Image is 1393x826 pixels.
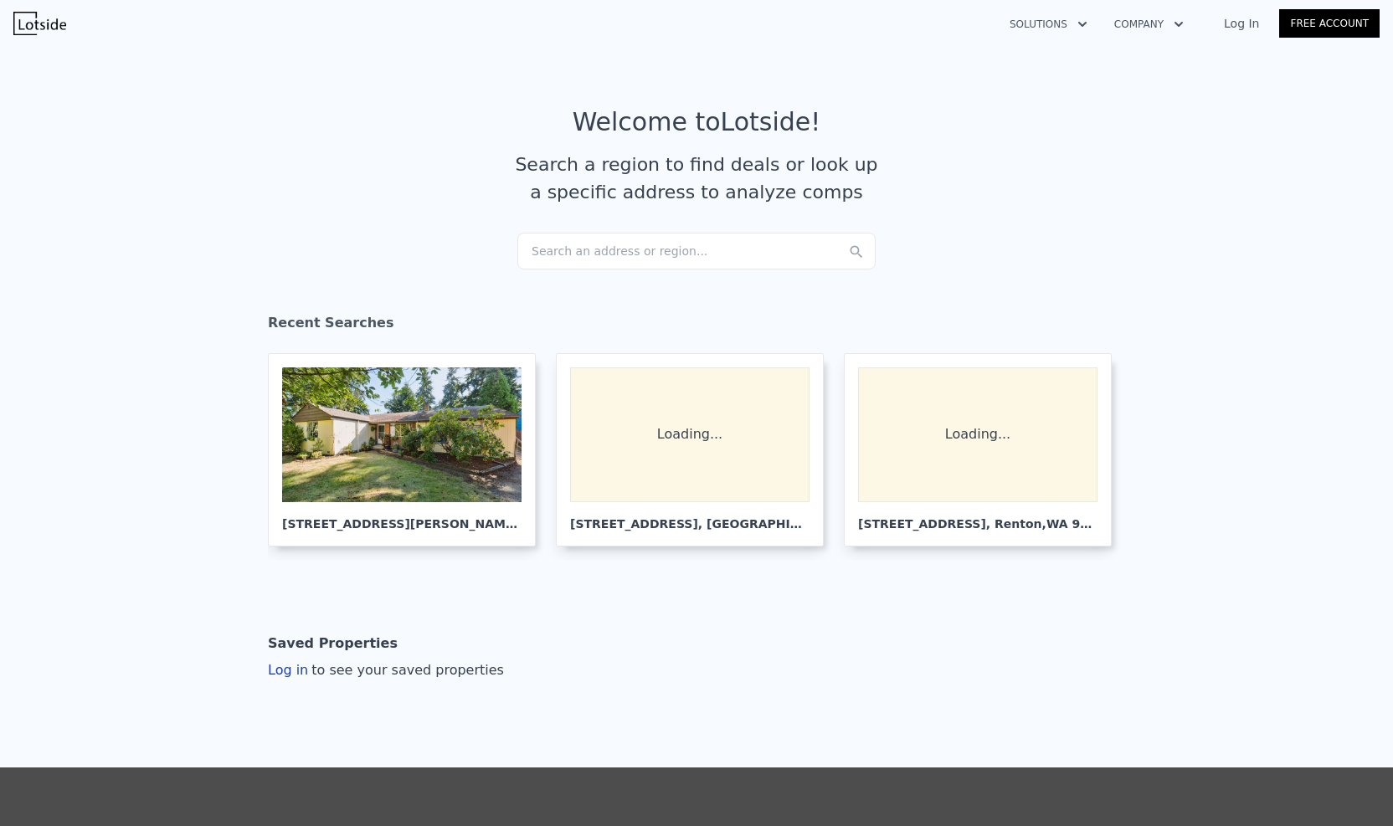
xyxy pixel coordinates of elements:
[517,233,876,269] div: Search an address or region...
[268,627,398,660] div: Saved Properties
[570,502,810,532] div: [STREET_ADDRESS] , [GEOGRAPHIC_DATA]
[570,367,810,502] div: Loading...
[844,353,1125,546] a: Loading... [STREET_ADDRESS], Renton,WA 98055
[13,12,66,35] img: Lotside
[509,151,884,206] div: Search a region to find deals or look up a specific address to analyze comps
[268,300,1125,353] div: Recent Searches
[1279,9,1380,38] a: Free Account
[858,367,1097,502] div: Loading...
[1042,517,1113,531] span: , WA 98055
[556,353,837,546] a: Loading... [STREET_ADDRESS], [GEOGRAPHIC_DATA]
[1204,15,1279,32] a: Log In
[1101,9,1197,39] button: Company
[996,9,1101,39] button: Solutions
[268,660,504,680] div: Log in
[282,502,522,532] div: [STREET_ADDRESS][PERSON_NAME] , Shoreline
[858,502,1097,532] div: [STREET_ADDRESS] , Renton
[573,107,821,137] div: Welcome to Lotside !
[268,353,549,546] a: [STREET_ADDRESS][PERSON_NAME], Shoreline
[308,662,504,678] span: to see your saved properties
